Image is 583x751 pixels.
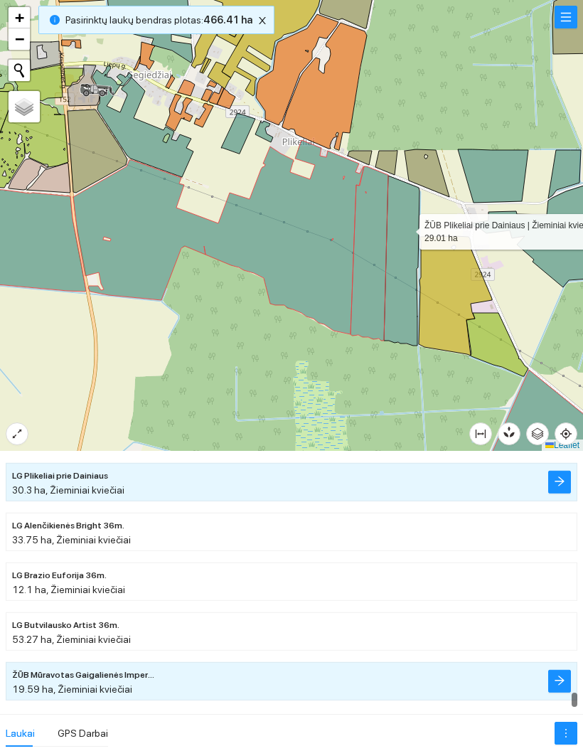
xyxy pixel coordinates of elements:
a: Zoom in [9,7,30,28]
button: Initiate a new search [9,60,30,81]
span: arrow-right [554,476,565,489]
div: GPS Darbai [58,725,108,741]
b: 466.41 ha [203,14,252,26]
a: Zoom out [9,28,30,50]
button: arrow-right [548,471,571,494]
button: column-width [469,422,492,445]
span: close [255,16,270,26]
span: expand-alt [6,428,28,440]
span: ŽŪB Mūravotas Gaigalienės Imperium 24m. [12,668,154,681]
span: LG Brazio Euforija 36m. [12,568,107,582]
span: column-width [470,428,491,440]
a: Leaflet [545,440,579,450]
button: more [555,722,577,745]
span: more [555,728,577,739]
span: 53.27 ha, Žieminiai kviečiai [12,634,131,645]
span: 30.3 ha, Žieminiai kviečiai [12,484,124,496]
button: expand-alt [6,422,28,445]
span: + [15,9,24,26]
span: 19.59 ha, Žieminiai kviečiai [12,683,132,695]
span: 12.1 ha, Žieminiai kviečiai [12,584,125,595]
span: LG Butvilausko Artist 36m. [12,618,119,632]
span: Pasirinktų laukų bendras plotas : [65,12,252,28]
a: Layers [9,91,40,122]
div: Laukai [6,725,35,741]
span: LG Alenčikienės Bright 36m. [12,518,124,532]
span: aim [555,428,577,440]
button: aim [555,422,577,445]
span: arrow-right [554,675,565,688]
button: arrow-right [548,670,571,693]
button: close [254,12,271,29]
span: − [15,30,24,48]
button: menu [555,6,577,28]
span: LG Plikeliai prie Dainiaus [12,469,108,482]
span: 33.75 ha, Žieminiai kviečiai [12,534,131,545]
span: info-circle [50,15,60,25]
